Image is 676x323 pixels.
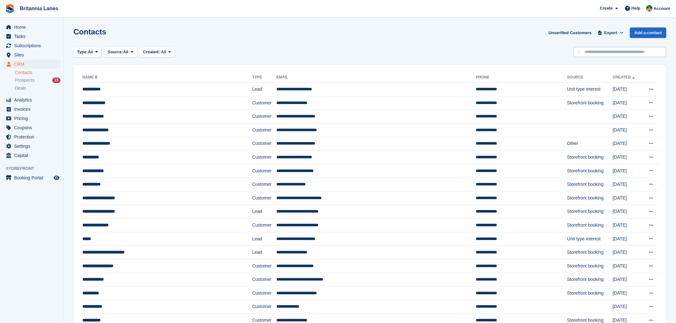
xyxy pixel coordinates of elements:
a: menu [3,173,60,182]
td: Customer [252,137,277,151]
span: Coupons [14,123,52,132]
a: Preview store [53,174,60,182]
span: Capital [14,151,52,160]
td: Lead [252,232,277,246]
td: [DATE] [613,178,642,192]
td: Unit type interest [567,83,613,96]
span: CRM [14,60,52,69]
span: Export [604,30,618,36]
span: Protection [14,132,52,141]
span: Deals [15,85,26,91]
td: [DATE] [613,191,642,205]
td: Customer [252,110,277,124]
td: Customer [252,259,277,273]
td: Storefront booking [567,96,613,110]
td: Lead [252,246,277,259]
td: Customer [252,123,277,137]
a: menu [3,32,60,41]
td: Customer [252,300,277,314]
td: Unit type interest [567,232,613,246]
span: All [123,49,129,55]
td: Storefront booking [567,191,613,205]
span: Pricing [14,114,52,123]
td: Storefront booking [567,287,613,300]
span: Booking Portal [14,173,52,182]
td: Customer [252,273,277,287]
td: [DATE] [613,246,642,259]
td: [DATE] [613,137,642,151]
td: [DATE] [613,232,642,246]
span: Invoices [14,105,52,114]
a: menu [3,41,60,50]
td: [DATE] [613,205,642,219]
span: Storefront [6,165,64,172]
td: Other [567,137,613,151]
td: Customer [252,96,277,110]
td: Customer [252,219,277,232]
a: Unverified Customers [546,27,594,38]
a: menu [3,114,60,123]
th: Type [252,72,277,83]
span: Type: [77,49,88,55]
td: Customer [252,191,277,205]
a: Add a contact [630,27,666,38]
span: Help [632,5,641,11]
td: Storefront booking [567,164,613,178]
img: Nathan Kellow [646,5,653,11]
span: Account [654,5,670,12]
td: Customer [252,287,277,300]
td: Storefront booking [567,246,613,259]
td: [DATE] [613,287,642,300]
button: Export [597,27,625,38]
span: Prospects [15,77,35,83]
td: [DATE] [613,164,642,178]
td: Storefront booking [567,151,613,164]
a: menu [3,123,60,132]
a: menu [3,23,60,32]
td: [DATE] [613,123,642,137]
td: Customer [252,178,277,192]
a: Created [613,75,636,79]
a: Name [82,75,99,79]
td: [DATE] [613,151,642,164]
td: Customer [252,151,277,164]
span: Subscriptions [14,41,52,50]
span: Home [14,23,52,32]
td: [DATE] [613,259,642,273]
a: menu [3,60,60,69]
td: [DATE] [613,110,642,124]
span: Sites [14,50,52,59]
a: menu [3,105,60,114]
td: Storefront booking [567,259,613,273]
th: Email [277,72,476,83]
th: Source [567,72,613,83]
a: Contacts [15,70,60,76]
span: Source: [108,49,123,55]
td: Storefront booking [567,205,613,219]
td: [DATE] [613,83,642,96]
td: Storefront booking [567,273,613,287]
a: menu [3,95,60,104]
td: [DATE] [613,300,642,314]
td: Customer [252,164,277,178]
th: Phone [476,72,567,83]
span: All [88,49,93,55]
a: Deals [15,85,60,92]
td: Lead [252,83,277,96]
td: Storefront booking [567,219,613,232]
td: [DATE] [613,219,642,232]
a: Britannia Lanes [17,3,61,14]
a: Prospects 15 [15,77,60,84]
span: Analytics [14,95,52,104]
a: menu [3,50,60,59]
h1: Contacts [73,27,106,36]
img: stora-icon-8386f47178a22dfd0bd8f6a31ec36ba5ce8667c1dd55bd0f319d3a0aa187defe.svg [5,4,15,13]
td: [DATE] [613,273,642,287]
button: Created: All [140,47,175,57]
button: Type: All [73,47,102,57]
span: All [161,49,166,54]
div: 15 [52,78,60,83]
a: menu [3,151,60,160]
span: Tasks [14,32,52,41]
span: Create [600,5,613,11]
